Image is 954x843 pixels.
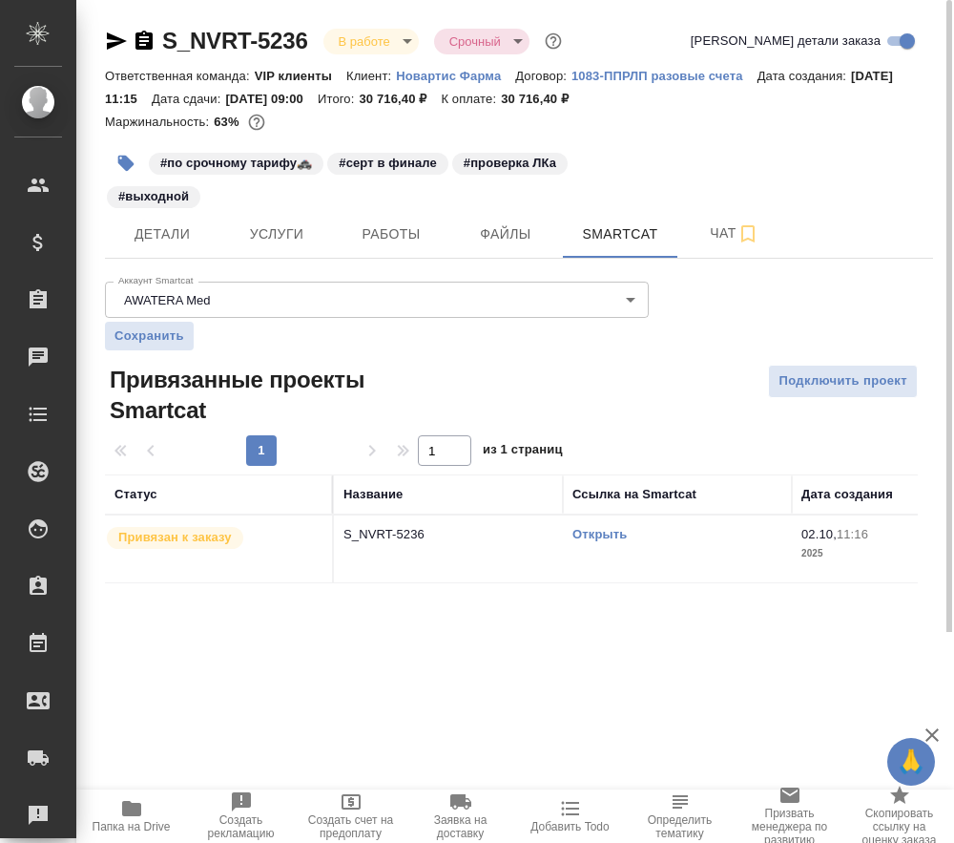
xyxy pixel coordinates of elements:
button: В работе [333,33,396,50]
div: AWATERA Med [105,282,649,318]
button: AWATERA Med [118,292,217,308]
span: Сохранить [114,327,184,346]
p: Новартис Фарма [396,69,515,83]
button: 🙏 [887,738,935,786]
a: Новартис Фарма [396,67,515,83]
p: S_NVRT-5236 [343,525,553,544]
svg: Подписаться [736,222,759,245]
button: Скопировать ссылку для ЯМессенджера [105,30,128,53]
p: #по срочному тарифу🚓 [160,154,312,173]
span: 🙏 [895,742,927,782]
p: 30 716,40 ₽ [359,92,441,106]
p: 1083-ППРЛП разовые счета [571,69,757,83]
p: Маржинальность: [105,115,214,129]
span: из 1 страниц [483,438,563,466]
p: VIP клиенты [255,69,346,83]
div: Ссылка на Smartcat [572,485,696,504]
span: Детали [116,222,208,246]
p: 02.10, [801,527,837,541]
a: 1083-ППРЛП разовые счета [571,67,757,83]
button: Срочный [444,33,507,50]
span: серт в финале [325,154,450,170]
p: #проверка ЛКа [464,154,556,173]
div: В работе [434,29,529,54]
span: Услуги [231,222,322,246]
p: Клиент: [346,69,396,83]
span: Работы [345,222,437,246]
p: [DATE] 09:00 [225,92,318,106]
p: Дата сдачи: [152,92,225,106]
p: #серт в финале [339,154,437,173]
button: Подключить проект [768,365,918,398]
p: #выходной [118,187,189,206]
div: Дата создания [801,485,893,504]
p: Ответственная команда: [105,69,255,83]
span: по срочному тарифу🚓 [147,154,325,170]
p: 11:16 [837,527,868,541]
button: Добавить тэг [105,142,147,184]
p: Договор: [515,69,571,83]
span: [PERSON_NAME] детали заказа [691,32,881,51]
span: Файлы [460,222,551,246]
p: Дата создания: [757,69,851,83]
span: Чат [689,221,780,245]
p: К оплате: [441,92,501,106]
span: проверка ЛКа [450,154,570,170]
span: Привязанные проекты Smartcat [105,365,381,426]
span: Smartcat [574,222,666,246]
span: выходной [105,188,202,204]
a: S_NVRT-5236 [162,28,308,53]
div: Название [343,485,403,504]
p: 30 716,40 ₽ [501,92,583,106]
button: 9508.95 RUB; [244,110,269,135]
p: 63% [214,115,243,129]
button: Скопировать ссылку [133,30,156,53]
a: Открыть [572,527,627,541]
div: В работе [323,29,419,54]
div: Статус [114,485,157,504]
span: Подключить проект [778,370,907,392]
p: Итого: [318,92,359,106]
p: Привязан к заказу [118,528,232,547]
button: Сохранить [105,322,194,350]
